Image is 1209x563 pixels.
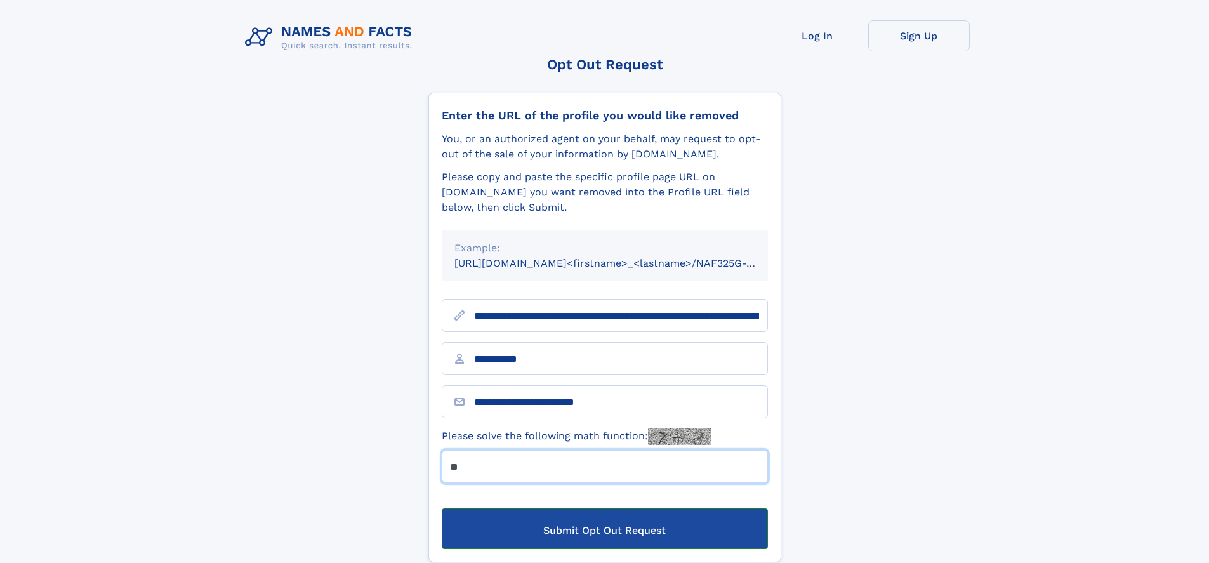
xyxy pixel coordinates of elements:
a: Sign Up [868,20,970,51]
div: You, or an authorized agent on your behalf, may request to opt-out of the sale of your informatio... [442,131,768,162]
div: Please copy and paste the specific profile page URL on [DOMAIN_NAME] you want removed into the Pr... [442,169,768,215]
button: Submit Opt Out Request [442,508,768,549]
small: [URL][DOMAIN_NAME]<firstname>_<lastname>/NAF325G-xxxxxxxx [454,257,792,269]
div: Example: [454,241,755,256]
label: Please solve the following math function: [442,428,711,445]
a: Log In [767,20,868,51]
img: Logo Names and Facts [240,20,423,55]
div: Enter the URL of the profile you would like removed [442,109,768,123]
